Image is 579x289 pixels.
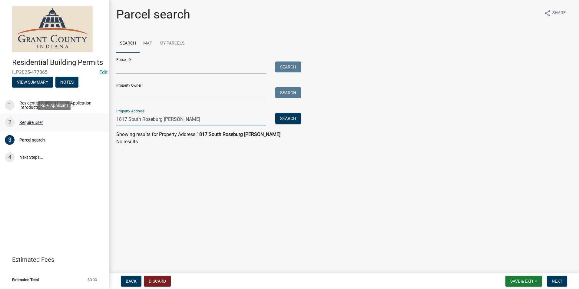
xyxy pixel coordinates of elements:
div: Role: Applicant [38,101,71,110]
button: Search [275,113,301,124]
button: Search [275,87,301,98]
wm-modal-confirm: Edit Application Number [99,69,108,75]
button: Search [275,61,301,72]
div: Showing results for Property Address: [116,131,572,138]
div: 1 [5,100,15,110]
div: 2 [5,118,15,127]
button: Notes [55,77,78,88]
button: shareShare [539,7,571,19]
a: My Parcels [156,34,188,53]
span: Share [552,10,566,17]
a: Edit [99,69,108,75]
i: share [544,10,551,17]
span: Next [552,279,562,284]
button: Discard [144,276,171,287]
a: Map [140,34,156,53]
div: Residential Building Permit Application Introduction [19,101,99,109]
h1: Parcel search [116,7,190,22]
span: Estimated Total [12,278,39,282]
button: View Summary [12,77,53,88]
strong: 1817 South Roseburg [PERSON_NAME] [197,131,280,137]
button: Save & Exit [505,276,542,287]
img: Grant County, Indiana [12,6,93,52]
wm-modal-confirm: Summary [12,80,53,85]
a: Search [116,34,140,53]
div: Require User [19,120,43,125]
div: 4 [5,152,15,162]
a: Estimated Fees [5,254,99,266]
wm-modal-confirm: Notes [55,80,78,85]
span: Back [126,279,137,284]
p: No results [116,138,572,145]
span: ILP2025-477065 [12,69,97,75]
button: Back [121,276,141,287]
h4: Residential Building Permits [12,58,104,67]
div: Parcel search [19,138,45,142]
span: Save & Exit [510,279,534,284]
button: Next [547,276,567,287]
span: $0.00 [88,278,97,282]
div: 3 [5,135,15,145]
